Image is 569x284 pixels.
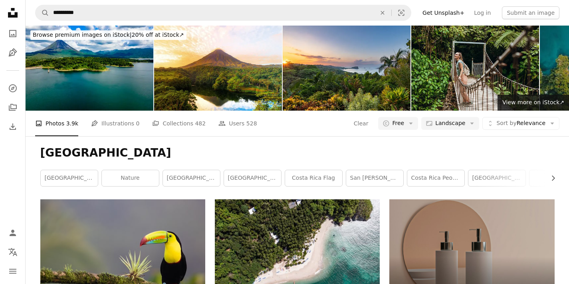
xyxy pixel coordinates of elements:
button: Landscape [421,117,479,130]
span: Browse premium images on iStock | [33,32,131,38]
button: Clear [353,117,369,130]
a: san [PERSON_NAME][GEOGRAPHIC_DATA] [346,170,403,186]
a: nature [102,170,159,186]
img: Arenal Volcano and Arenal Lake, Costa Rica [26,26,153,111]
button: Language [5,244,21,260]
a: Log in [469,6,496,19]
button: Menu [5,263,21,279]
a: Log in / Sign up [5,225,21,241]
a: View more on iStock↗ [498,95,569,111]
button: Search Unsplash [36,5,49,20]
a: Users 528 [218,111,257,136]
a: Get Unsplash+ [418,6,469,19]
a: Photos [5,26,21,42]
a: [GEOGRAPHIC_DATA] [224,170,281,186]
a: Collections [5,99,21,115]
a: Home — Unsplash [5,5,21,22]
a: Download History [5,119,21,135]
span: Relevance [496,119,545,127]
a: Collections 482 [152,111,206,136]
a: Browse premium images on iStock|20% off at iStock↗ [26,26,191,45]
img: Woman Exploring Jungle Suspension Bridge [411,26,539,111]
button: Submit an image [502,6,559,19]
a: Explore [5,80,21,96]
button: scroll list to the right [546,170,555,186]
h1: [GEOGRAPHIC_DATA] [40,146,555,160]
form: Find visuals sitewide [35,5,411,21]
img: Cone-shaped volcano landscape [154,26,282,111]
a: costa rica flag [285,170,342,186]
span: Sort by [496,120,516,126]
span: View more on iStock ↗ [502,99,564,105]
button: Visual search [392,5,411,20]
span: Free [392,119,404,127]
a: [GEOGRAPHIC_DATA] [468,170,525,186]
span: 528 [246,119,257,128]
a: Illustrations 0 [91,111,139,136]
a: trees near seashore [215,258,380,265]
a: black and yellow bird standing on tree branch [40,260,205,267]
a: Illustrations [5,45,21,61]
span: 0 [136,119,140,128]
button: Free [378,117,418,130]
span: 482 [195,119,206,128]
span: 20% off at iStock ↗ [33,32,184,38]
span: Landscape [435,119,465,127]
img: Vibrant Sunrise over the Wild Untamed Coastal Beauty of Manuel Antonio National Park on the Pacif... [283,26,410,111]
a: costa rica people [407,170,464,186]
button: Clear [374,5,391,20]
a: [GEOGRAPHIC_DATA] [163,170,220,186]
button: Sort byRelevance [482,117,559,130]
a: [GEOGRAPHIC_DATA] [41,170,98,186]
